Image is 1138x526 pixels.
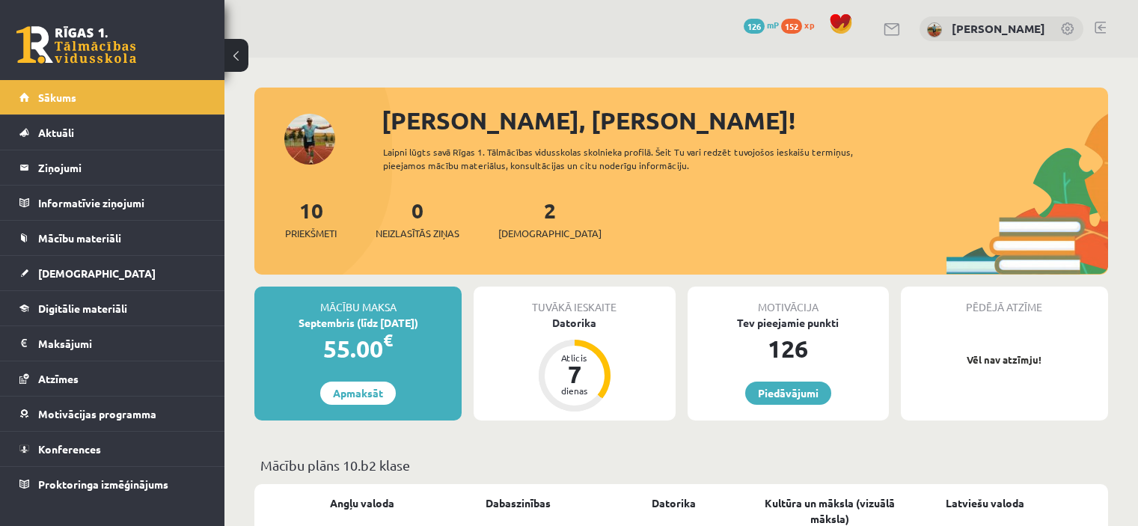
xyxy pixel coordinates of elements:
[19,432,206,466] a: Konferences
[38,186,206,220] legend: Informatīvie ziņojumi
[260,455,1102,475] p: Mācību plāns 10.b2 klase
[498,226,602,241] span: [DEMOGRAPHIC_DATA]
[38,150,206,185] legend: Ziņojumi
[285,197,337,241] a: 10Priekšmeti
[382,103,1108,138] div: [PERSON_NAME], [PERSON_NAME]!
[38,302,127,315] span: Digitālie materiāli
[19,150,206,185] a: Ziņojumi
[946,495,1024,511] a: Latviešu valoda
[474,315,675,331] div: Datorika
[552,362,597,386] div: 7
[474,315,675,414] a: Datorika Atlicis 7 dienas
[376,197,459,241] a: 0Neizlasītās ziņas
[19,326,206,361] a: Maksājumi
[376,226,459,241] span: Neizlasītās ziņas
[320,382,396,405] a: Apmaksāt
[254,315,462,331] div: Septembris (līdz [DATE])
[952,21,1045,36] a: [PERSON_NAME]
[19,80,206,114] a: Sākums
[16,26,136,64] a: Rīgas 1. Tālmācības vidusskola
[498,197,602,241] a: 2[DEMOGRAPHIC_DATA]
[767,19,779,31] span: mP
[19,397,206,431] a: Motivācijas programma
[38,407,156,421] span: Motivācijas programma
[901,287,1108,315] div: Pēdējā atzīme
[19,221,206,255] a: Mācību materiāli
[552,353,597,362] div: Atlicis
[552,386,597,395] div: dienas
[745,382,831,405] a: Piedāvājumi
[19,361,206,396] a: Atzīmes
[927,22,942,37] img: Toms Tarasovs
[254,331,462,367] div: 55.00
[486,495,551,511] a: Dabaszinības
[19,467,206,501] a: Proktoringa izmēģinājums
[744,19,765,34] span: 126
[38,126,74,139] span: Aktuāli
[19,291,206,325] a: Digitālie materiāli
[38,266,156,280] span: [DEMOGRAPHIC_DATA]
[38,477,168,491] span: Proktoringa izmēģinājums
[688,287,889,315] div: Motivācija
[38,91,76,104] span: Sākums
[908,352,1101,367] p: Vēl nav atzīmju!
[38,231,121,245] span: Mācību materiāli
[744,19,779,31] a: 126 mP
[688,331,889,367] div: 126
[781,19,802,34] span: 152
[285,226,337,241] span: Priekšmeti
[19,115,206,150] a: Aktuāli
[804,19,814,31] span: xp
[38,442,101,456] span: Konferences
[19,256,206,290] a: [DEMOGRAPHIC_DATA]
[254,287,462,315] div: Mācību maksa
[652,495,696,511] a: Datorika
[383,329,393,351] span: €
[383,145,896,172] div: Laipni lūgts savā Rīgas 1. Tālmācības vidusskolas skolnieka profilā. Šeit Tu vari redzēt tuvojošo...
[38,326,206,361] legend: Maksājumi
[781,19,822,31] a: 152 xp
[474,287,675,315] div: Tuvākā ieskaite
[19,186,206,220] a: Informatīvie ziņojumi
[38,372,79,385] span: Atzīmes
[330,495,394,511] a: Angļu valoda
[688,315,889,331] div: Tev pieejamie punkti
